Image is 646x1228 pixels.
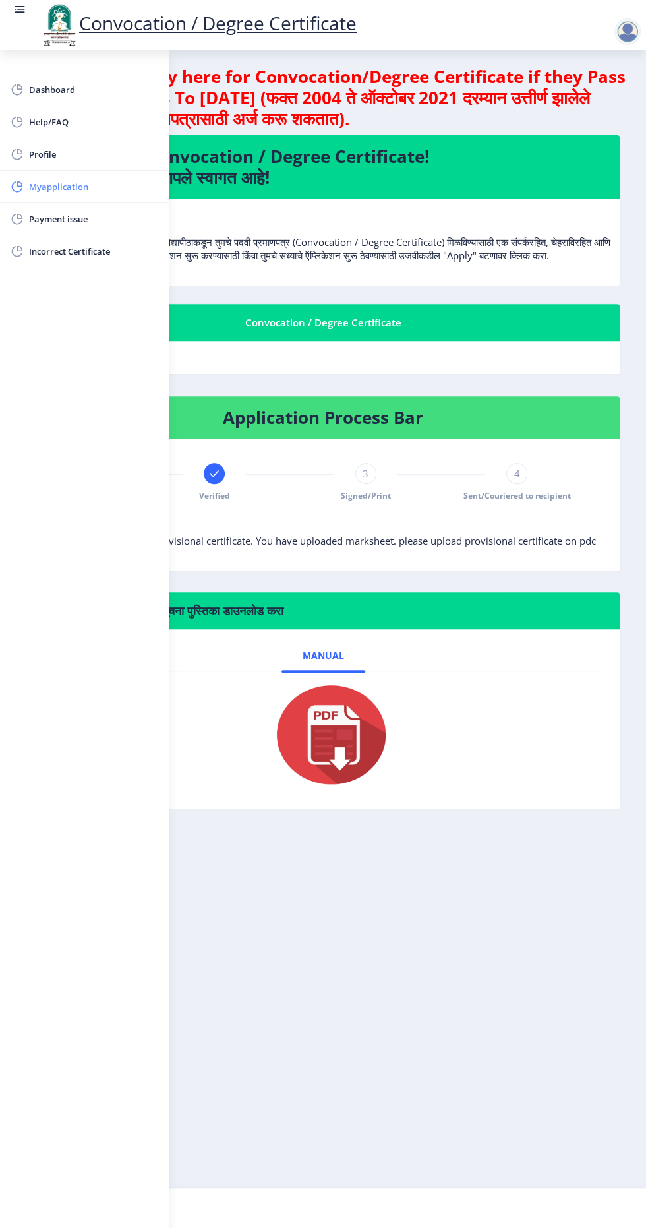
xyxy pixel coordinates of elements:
span: Verified [199,490,230,501]
span: Payment issue [29,211,158,227]
span: Manual [303,650,344,661]
span: 3 [363,467,368,480]
p: पुण्यश्लोक अहिल्यादेवी होळकर सोलापूर विद्यापीठाकडून तुमचे पदवी प्रमाणपत्र (Convocation / Degree C... [32,209,614,262]
h6: मदत पाहिजे? कृपया खालील सूचना पुस्तिका डाउनलोड करा [42,603,604,619]
span: Remarks: Please upload provisional certificate. You have uploaded marksheet. please upload provis... [42,534,596,561]
span: Dashboard [29,82,158,98]
span: 4 [514,467,519,480]
div: Convocation / Degree Certificate [42,315,604,330]
span: Profile [29,146,158,162]
a: Manual [281,640,365,671]
span: Sent/Couriered to recipient [463,490,570,501]
h4: Welcome to Convocation / Degree Certificate! पदवी प्रमाणपत्रात आपले स्वागत आहे! [42,146,604,188]
span: Myapplication [29,179,158,195]
img: pdf.png [257,682,389,787]
span: Signed/Print [341,490,391,501]
img: logo [40,3,79,47]
h4: Students can apply here for Convocation/Degree Certificate if they Pass Out between 2004 To [DATE... [16,66,630,129]
h4: Application Process Bar [42,407,604,428]
span: Incorrect Certificate [29,243,158,259]
a: Convocation / Degree Certificate [40,11,357,36]
span: Help/FAQ [29,114,158,130]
